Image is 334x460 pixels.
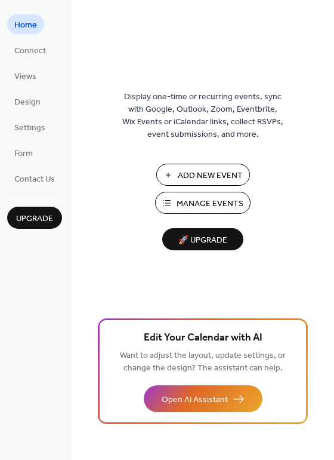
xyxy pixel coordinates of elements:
[7,66,44,85] a: Views
[14,148,33,160] span: Form
[144,385,262,412] button: Open AI Assistant
[14,45,46,57] span: Connect
[144,330,262,346] span: Edit Your Calendar with AI
[7,207,62,229] button: Upgrade
[156,164,250,186] button: Add New Event
[122,91,283,141] span: Display one-time or recurring events, sync with Google, Outlook, Zoom, Eventbrite, Wix Events or ...
[7,40,53,60] a: Connect
[177,198,243,210] span: Manage Events
[155,192,250,214] button: Manage Events
[162,228,243,250] button: 🚀 Upgrade
[7,168,62,188] a: Contact Us
[7,14,44,34] a: Home
[120,348,286,376] span: Want to adjust the layout, update settings, or change the design? The assistant can help.
[178,170,243,182] span: Add New Event
[14,96,41,109] span: Design
[7,91,48,111] a: Design
[14,122,45,134] span: Settings
[162,394,228,406] span: Open AI Assistant
[169,232,236,249] span: 🚀 Upgrade
[14,70,36,83] span: Views
[7,143,40,162] a: Form
[7,117,52,137] a: Settings
[14,173,55,186] span: Contact Us
[16,213,53,225] span: Upgrade
[14,19,37,32] span: Home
